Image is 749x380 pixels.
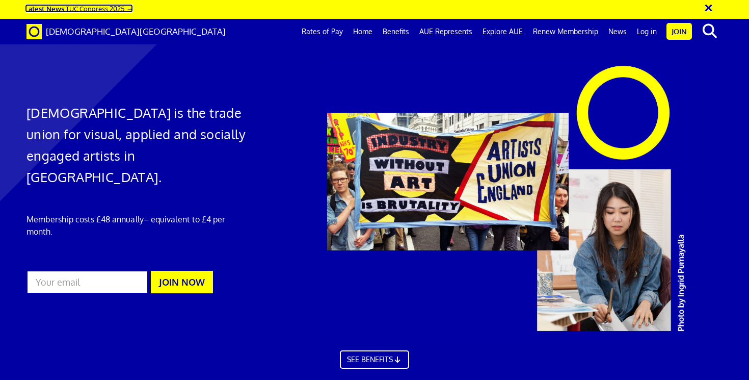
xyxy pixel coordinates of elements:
[19,19,233,44] a: Brand [DEMOGRAPHIC_DATA][GEOGRAPHIC_DATA]
[26,270,148,294] input: Your email
[477,19,528,44] a: Explore AUE
[297,19,348,44] a: Rates of Pay
[414,19,477,44] a: AUE Represents
[632,19,662,44] a: Log in
[46,26,226,37] span: [DEMOGRAPHIC_DATA][GEOGRAPHIC_DATA]
[25,4,66,13] strong: Latest News:
[528,19,603,44] a: Renew Membership
[666,23,692,40] a: Join
[694,20,725,42] button: search
[348,19,378,44] a: Home
[603,19,632,44] a: News
[151,271,213,293] button: JOIN NOW
[340,350,409,369] a: SEE BENEFITS
[25,4,133,13] a: Latest News:TUC Congress 2025 →
[378,19,414,44] a: Benefits
[26,102,249,188] h1: [DEMOGRAPHIC_DATA] is the trade union for visual, applied and socially engaged artists in [GEOGRA...
[26,213,249,238] p: Membership costs £48 annually – equivalent to £4 per month.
